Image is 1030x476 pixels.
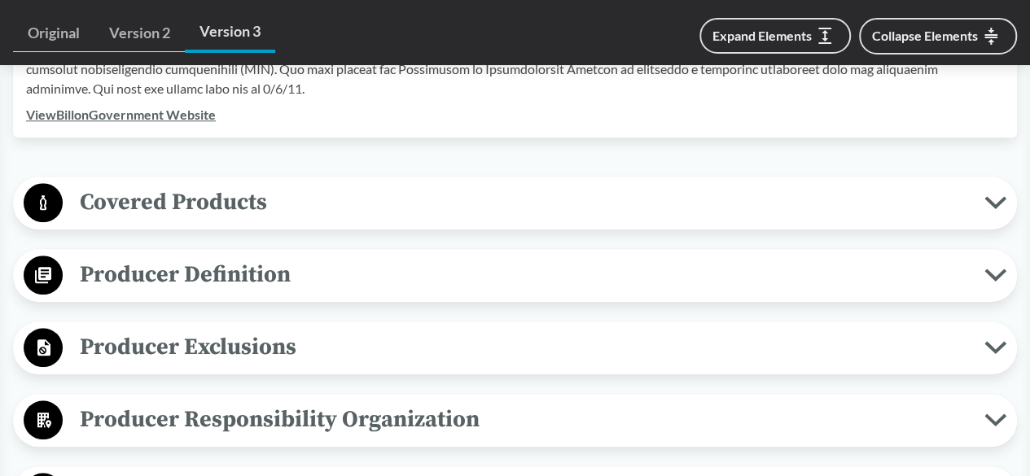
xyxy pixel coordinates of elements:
[13,15,94,52] a: Original
[63,256,984,293] span: Producer Definition
[19,255,1011,296] button: Producer Definition
[94,15,185,52] a: Version 2
[19,182,1011,224] button: Covered Products
[859,18,1017,55] button: Collapse Elements
[63,329,984,365] span: Producer Exclusions
[185,13,275,53] a: Version 3
[19,327,1011,369] button: Producer Exclusions
[63,184,984,221] span: Covered Products
[63,401,984,438] span: Producer Responsibility Organization
[699,18,851,54] button: Expand Elements
[19,400,1011,441] button: Producer Responsibility Organization
[26,107,216,122] a: ViewBillonGovernment Website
